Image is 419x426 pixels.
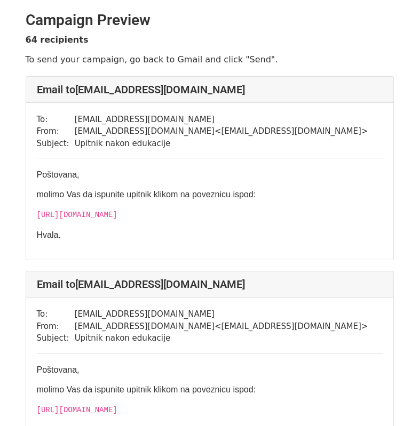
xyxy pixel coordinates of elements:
[37,308,75,320] td: To:
[75,138,368,150] td: Upitnik nakon edukacije
[26,54,394,65] p: To send your campaign, go back to Gmail and click "Send".
[37,384,383,395] p: molimo Vas da ispunite upitnik klikom na poveznicu ispod:
[37,320,75,333] td: From:
[37,211,117,219] code: [URL][DOMAIN_NAME]
[37,114,75,126] td: To:
[75,125,368,138] td: [EMAIL_ADDRESS][DOMAIN_NAME] < [EMAIL_ADDRESS][DOMAIN_NAME] >
[37,332,75,344] td: Subject:
[37,125,75,138] td: From:
[37,364,383,375] p: Poštovana,
[75,320,368,333] td: [EMAIL_ADDRESS][DOMAIN_NAME] < [EMAIL_ADDRESS][DOMAIN_NAME] >
[37,189,383,200] p: molimo Vas da ispunite upitnik klikom na poveznicu ispod:
[26,11,394,29] h2: Campaign Preview
[37,169,383,180] p: Poštovana,
[37,278,383,291] h4: Email to [EMAIL_ADDRESS][DOMAIN_NAME]
[37,406,117,414] code: [URL][DOMAIN_NAME]
[37,83,383,96] h4: Email to [EMAIL_ADDRESS][DOMAIN_NAME]
[37,229,383,240] p: Hvala.
[75,332,368,344] td: Upitnik nakon edukacije
[26,35,89,45] strong: 64 recipients
[75,114,368,126] td: [EMAIL_ADDRESS][DOMAIN_NAME]
[37,138,75,150] td: Subject:
[75,308,368,320] td: [EMAIL_ADDRESS][DOMAIN_NAME]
